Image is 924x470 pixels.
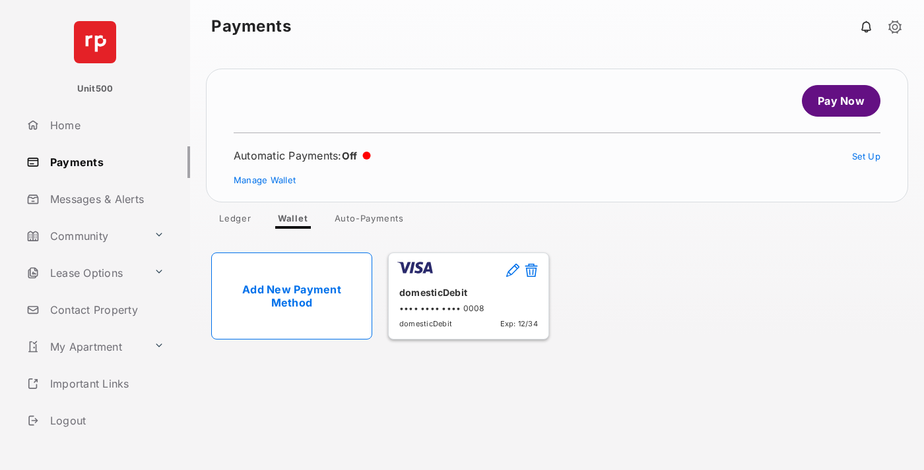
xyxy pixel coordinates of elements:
span: domesticDebit [399,319,452,328]
a: Important Links [21,368,170,399]
a: My Apartment [21,331,148,363]
a: Contact Property [21,294,190,326]
strong: Payments [211,18,291,34]
div: •••• •••• •••• 0008 [399,303,538,313]
a: Logout [21,405,190,436]
span: Exp: 12/34 [500,319,538,328]
a: Wallet [267,213,319,229]
img: svg+xml;base64,PHN2ZyB4bWxucz0iaHR0cDovL3d3dy53My5vcmcvMjAwMC9zdmciIHdpZHRoPSI2NCIgaGVpZ2h0PSI2NC... [74,21,116,63]
div: domesticDebit [399,281,538,303]
a: Manage Wallet [234,175,296,185]
a: Payments [21,146,190,178]
a: Ledger [209,213,262,229]
a: Set Up [852,151,881,162]
a: Auto-Payments [324,213,414,229]
span: Off [342,150,358,162]
a: Add New Payment Method [211,252,372,339]
a: Lease Options [21,257,148,289]
div: Automatic Payments : [234,149,371,162]
p: Unit500 [77,82,114,96]
a: Community [21,220,148,252]
a: Messages & Alerts [21,183,190,215]
a: Home [21,109,190,141]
